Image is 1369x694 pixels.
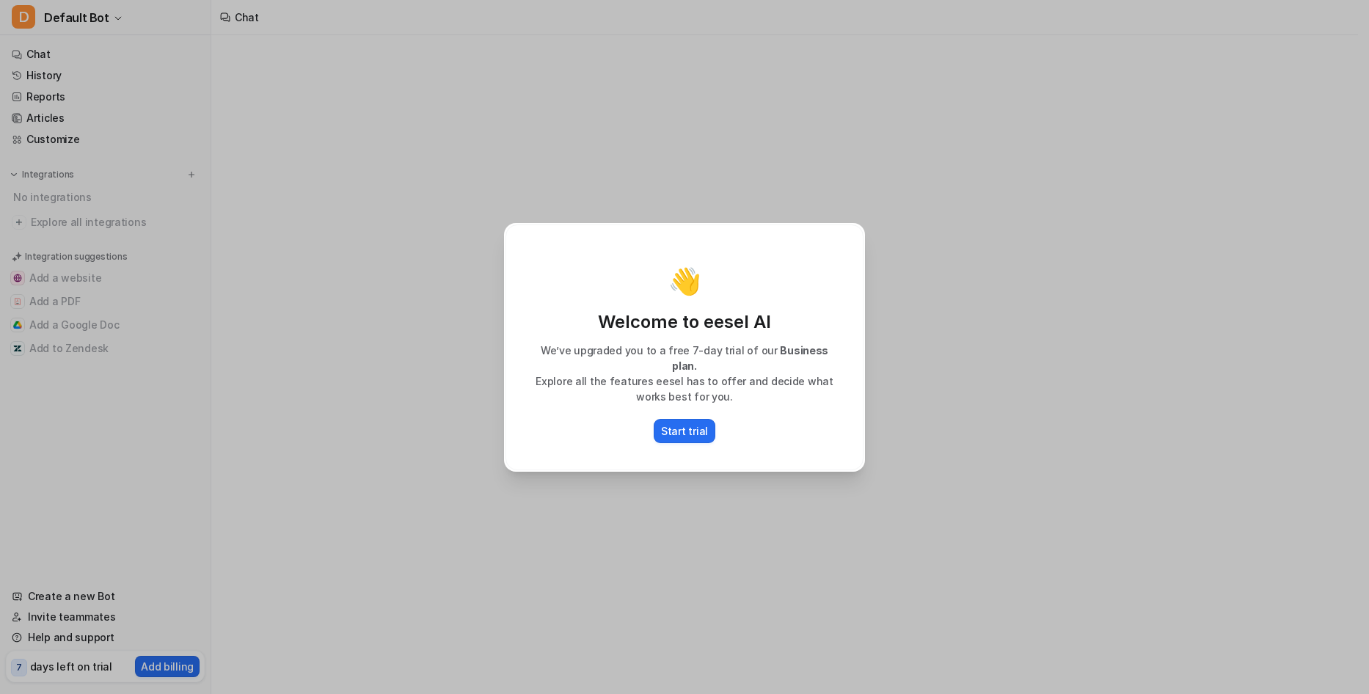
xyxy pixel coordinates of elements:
p: 👋 [668,266,701,296]
p: We’ve upgraded you to a free 7-day trial of our [521,343,848,373]
button: Start trial [654,419,715,443]
p: Welcome to eesel AI [521,310,848,334]
p: Start trial [661,423,708,439]
p: Explore all the features eesel has to offer and decide what works best for you. [521,373,848,404]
